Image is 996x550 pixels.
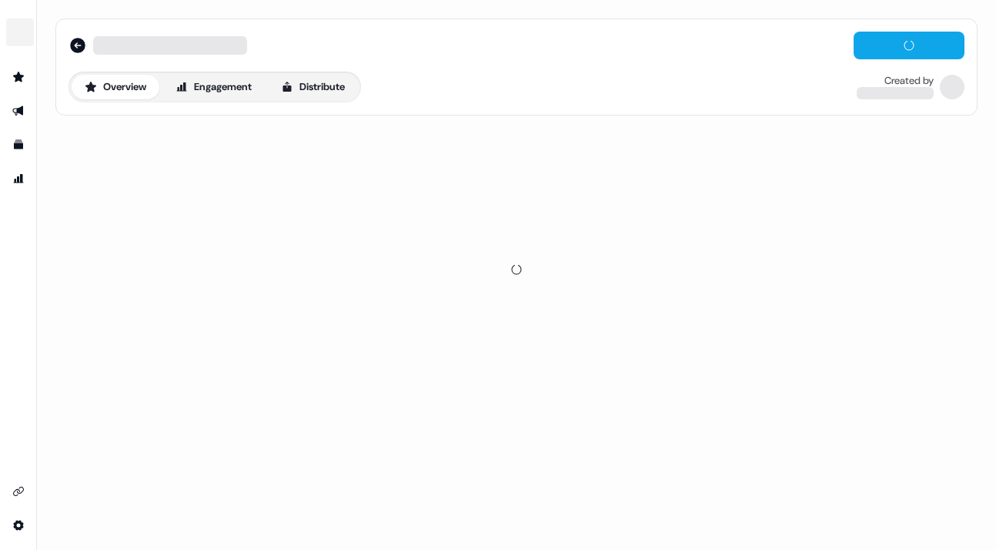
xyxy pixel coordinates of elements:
[268,75,358,99] button: Distribute
[6,479,31,504] a: Go to integrations
[6,513,31,538] a: Go to integrations
[72,75,159,99] button: Overview
[6,99,31,123] a: Go to outbound experience
[6,65,31,89] a: Go to prospects
[162,75,265,99] button: Engagement
[6,166,31,191] a: Go to attribution
[884,75,934,87] div: Created by
[6,132,31,157] a: Go to templates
